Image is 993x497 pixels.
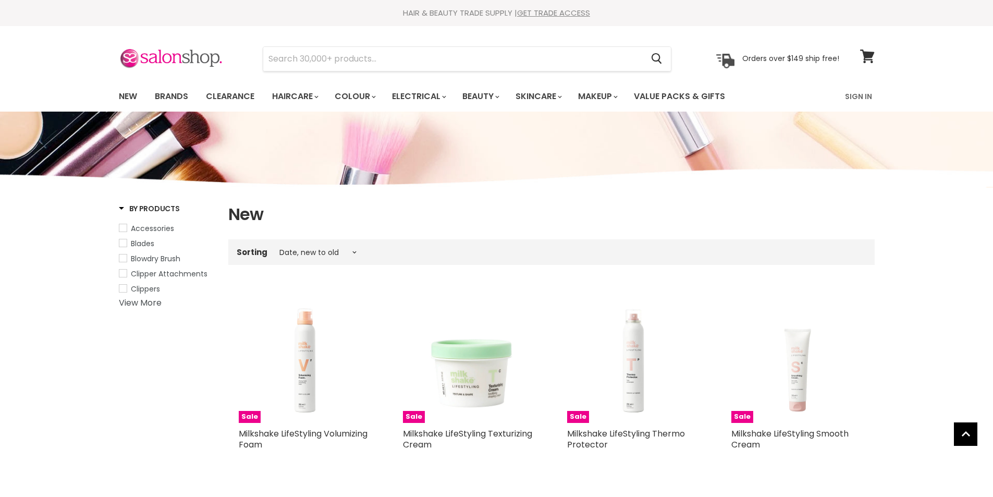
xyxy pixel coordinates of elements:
a: Blades [119,238,215,249]
span: Sale [403,411,425,423]
a: Electrical [384,86,452,107]
nav: Main [106,81,888,112]
a: Skincare [508,86,568,107]
ul: Main menu [111,81,786,112]
a: Milkshake LifeStyling Texturizing Cream [403,428,532,451]
span: Blowdry Brush [131,253,180,264]
label: Sorting [237,248,267,257]
button: Search [643,47,671,71]
a: Blowdry Brush [119,253,215,264]
a: Milkshake LifeStyling Thermo Protector [567,428,685,451]
span: Sale [567,411,589,423]
a: Milkshake LifeStyling Volumizing Foam Sale [239,290,372,423]
a: Milkshake LifeStyling Volumizing Foam [239,428,367,451]
span: Sale [239,411,261,423]
h1: New [228,203,875,225]
iframe: Gorgias live chat messenger [941,448,983,487]
a: View More [119,297,162,309]
a: Clearance [198,86,262,107]
p: Orders over $149 ship free! [742,54,839,63]
span: Blades [131,238,154,249]
div: HAIR & BEAUTY TRADE SUPPLY | [106,8,888,18]
form: Product [263,46,671,71]
a: Clipper Attachments [119,268,215,280]
img: Milkshake LifeStyling Volumizing Foam [239,290,372,423]
a: Milkshake LifeStyling Smooth Cream Milkshake LifeStyling Smooth Cream Sale [731,290,864,423]
a: GET TRADE ACCESS [517,7,590,18]
a: Milkshake LifeStyling Smooth Cream [731,428,849,451]
img: Milkshake LifeStyling Smooth Cream [731,290,864,423]
a: Value Packs & Gifts [626,86,733,107]
a: Brands [147,86,196,107]
img: Milkshake LifeStyling Texturizing Cream [403,290,536,423]
a: Sign In [839,86,878,107]
a: New [111,86,145,107]
span: Accessories [131,223,174,234]
a: Makeup [570,86,624,107]
a: Clippers [119,283,215,295]
a: Milkshake LifeStyling Thermo Protector Milkshake LifeStyling Thermo Protector Sale [567,290,700,423]
a: Beauty [455,86,506,107]
span: Clippers [131,284,160,294]
a: Haircare [264,86,325,107]
a: Milkshake LifeStyling Texturizing Cream Milkshake LifeStyling Texturizing Cream Sale [403,290,536,423]
span: Clipper Attachments [131,269,207,279]
input: Search [263,47,643,71]
img: Milkshake LifeStyling Thermo Protector [567,290,700,423]
a: Colour [327,86,382,107]
a: Accessories [119,223,215,234]
h3: By Products [119,203,180,214]
span: Sale [731,411,753,423]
